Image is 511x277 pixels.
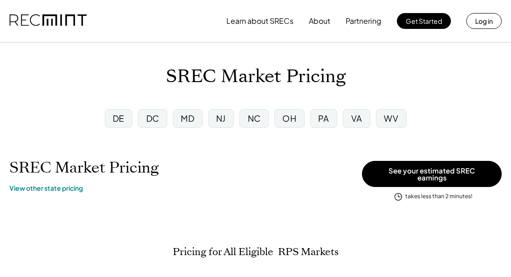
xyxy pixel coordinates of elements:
[248,112,261,124] div: NC
[405,193,472,201] div: takes less than 2 minutes!
[166,66,346,88] h1: SREC Market Pricing
[466,13,502,29] button: Log in
[216,112,226,124] div: NJ
[113,112,124,124] div: DE
[9,159,159,177] h1: SREC Market Pricing
[9,184,83,193] a: View other state pricing
[226,12,293,30] button: Learn about SRECs
[146,112,159,124] div: DC
[384,112,398,124] div: WV
[318,112,329,124] div: PA
[282,112,296,124] div: OH
[362,161,502,187] button: See your estimated SREC earnings
[397,13,451,29] button: Get Started
[9,5,87,37] img: recmint-logotype%403x.png
[351,112,362,124] div: VA
[173,246,339,258] h2: Pricing for All Eligible RPS Markets
[309,12,330,30] button: About
[181,112,194,124] div: MD
[346,12,382,30] button: Partnering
